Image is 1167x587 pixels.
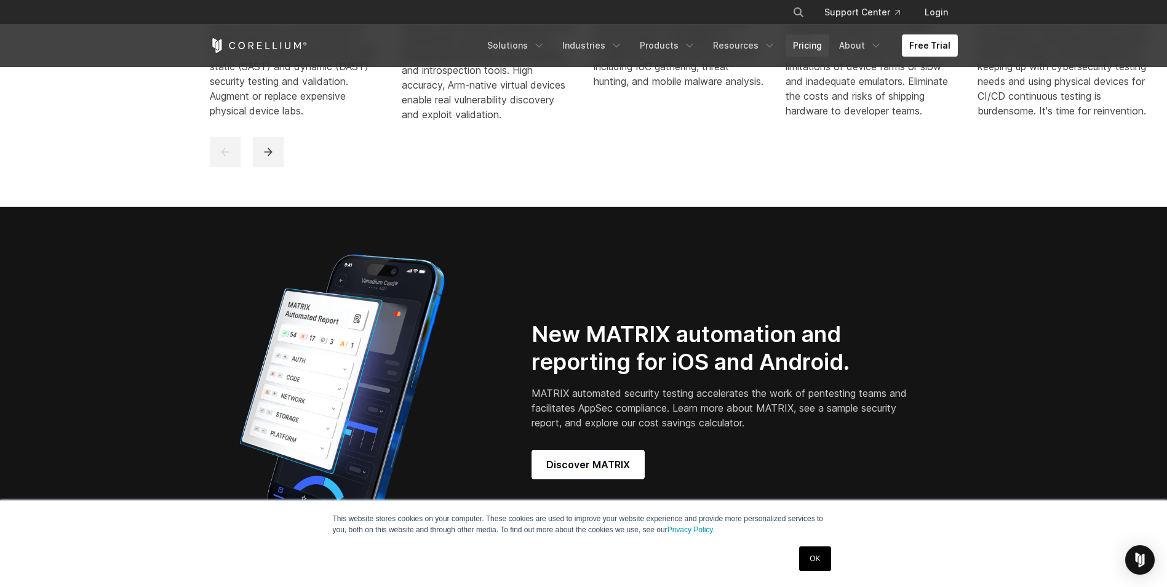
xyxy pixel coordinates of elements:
button: next [253,137,284,167]
a: Discover MATRIX [532,450,645,479]
span: Discover MATRIX [546,457,630,472]
div: Navigation Menu [778,1,958,23]
img: Corellium_MATRIX_Hero_1_1x [210,246,474,554]
a: Pricing [786,34,829,57]
a: Free Trial [902,34,958,57]
p: MATRIX automated security testing accelerates the work of pentesting teams and facilitates AppSec... [532,386,911,430]
a: Login [915,1,958,23]
a: OK [799,546,830,571]
a: Privacy Policy. [667,525,715,534]
a: Industries [555,34,630,57]
div: Navigation Menu [480,34,958,57]
a: Support Center [815,1,910,23]
h2: New MATRIX automation and reporting for iOS and Android. [532,321,911,376]
a: Resources [706,34,783,57]
a: Products [632,34,703,57]
button: Search [787,1,810,23]
p: This website stores cookies on your computer. These cookies are used to improve your website expe... [333,513,835,535]
button: previous [210,137,241,167]
div: Enable never-before-possible security vulnerability research for iOS and Android phones with deep... [402,18,574,122]
a: Solutions [480,34,552,57]
div: Open Intercom Messenger [1125,545,1155,575]
a: Corellium Home [210,38,308,53]
a: About [832,34,890,57]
